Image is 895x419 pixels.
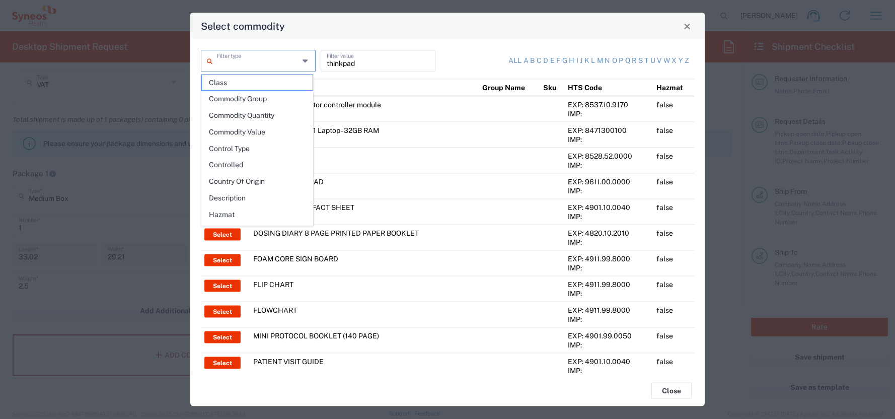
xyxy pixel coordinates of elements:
a: g [562,56,567,66]
td: false [653,327,694,353]
td: false [653,353,694,379]
button: Select [204,357,241,369]
div: EXP: 4901.10.0040 [568,357,649,366]
a: t [644,56,648,66]
span: Controlled [202,157,313,173]
a: j [580,56,582,66]
a: q [625,56,630,66]
td: false [653,173,694,199]
td: false [653,302,694,327]
div: IMP: [568,212,649,221]
a: v [657,56,661,66]
td: DOSING DIARY 8 PAGE PRINTED PAPER BOOKLET [250,225,479,250]
button: Select [204,229,241,241]
td: ThinkPad P16 Gen 1 Laptop - 32GB RAM [250,122,479,148]
span: Class [202,75,313,91]
a: f [556,56,560,66]
td: false [653,225,694,250]
td: 27" LED monitor [250,148,479,173]
button: Select [204,306,241,318]
span: Commodity Value [202,124,313,140]
button: Close [651,383,692,399]
td: false [653,148,694,173]
a: u [650,56,655,66]
button: Close [680,19,694,33]
td: STAMP AND INK PAD [250,173,479,199]
span: Commodity Group [202,91,313,107]
a: z [685,56,689,66]
td: FLIP CHART [250,276,479,302]
td: false [653,199,694,225]
div: EXP: 4911.99.8000 [568,280,649,289]
div: IMP: [568,315,649,324]
div: IMP: [568,109,649,118]
a: e [550,56,555,66]
td: false [653,96,694,122]
div: EXP: 4901.10.0040 [568,203,649,212]
td: [MEDICAL_DATA] FACT SHEET [250,199,479,225]
div: IMP: [568,161,649,170]
div: IMP: [568,263,649,272]
span: HTS Tariff Code [202,224,313,239]
a: w [663,56,670,66]
th: Hazmat [653,79,694,96]
span: Commodity Quantity [202,108,313,123]
a: n [605,56,610,66]
th: HTS Code [564,79,653,96]
button: Select [204,331,241,343]
div: EXP: 4820.10.2010 [568,229,649,238]
div: EXP: 8471300100 [568,126,649,135]
div: EXP: 4911.99.8000 [568,306,649,315]
a: o [612,56,617,66]
div: IMP: [568,238,649,247]
a: c [537,56,542,66]
h4: Select commodity [201,19,285,33]
td: PATIENT VISIT GUIDE [250,353,479,379]
div: IMP: [568,340,649,350]
th: Group Name [479,79,540,96]
td: false [653,122,694,148]
th: Product Name [250,79,479,96]
span: Control Type [202,141,313,157]
td: MINI PROTOCOL BOOKLET (140 PAGE) [250,327,479,353]
a: p [619,56,623,66]
a: i [576,56,578,66]
td: false [653,276,694,302]
th: Sku [540,79,564,96]
td: FOAM CORE SIGN BOARD [250,250,479,276]
button: Select [204,254,241,266]
a: All [508,56,521,66]
a: d [543,56,548,66]
a: l [591,56,595,66]
div: EXP: 8537.10.9170 [568,100,649,109]
div: IMP: [568,135,649,144]
div: EXP: 4901.99.0050 [568,331,649,340]
a: s [638,56,643,66]
a: r [632,56,636,66]
a: k [584,56,589,66]
div: EXP: 9611.00.0000 [568,177,649,186]
td: FLOWCHART [250,302,479,327]
a: y [679,56,683,66]
span: Description [202,190,313,206]
td: Two position actuator controller module [250,96,479,122]
div: EXP: 4911.99.8000 [568,254,649,263]
a: h [569,56,574,66]
div: IMP: [568,186,649,195]
td: false [653,250,694,276]
a: a [524,56,529,66]
div: EXP: 8528.52.0000 [568,152,649,161]
a: b [530,56,535,66]
div: IMP: [568,289,649,298]
button: Select [204,280,241,292]
span: Hazmat [202,207,313,223]
span: Country Of Origin [202,174,313,189]
a: x [672,56,677,66]
a: m [597,56,603,66]
div: IMP: [568,366,649,375]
